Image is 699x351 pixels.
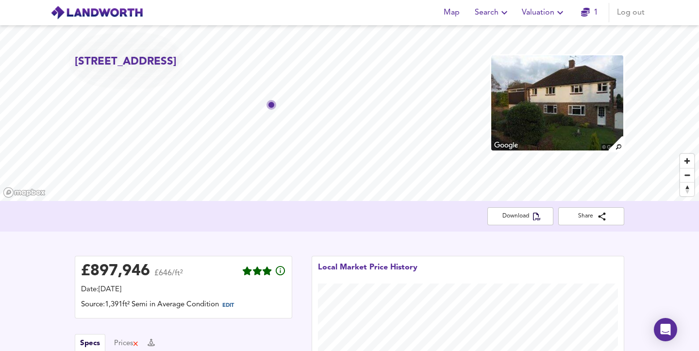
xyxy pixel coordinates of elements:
[558,207,624,225] button: Share
[3,187,46,198] a: Mapbox homepage
[471,3,514,22] button: Search
[81,264,150,279] div: £ 897,946
[495,211,546,221] span: Download
[114,338,139,349] button: Prices
[680,154,694,168] button: Zoom in
[75,54,177,69] h2: [STREET_ADDRESS]
[475,6,510,19] span: Search
[222,303,234,308] span: EDIT
[154,269,183,284] span: £646/ft²
[581,6,598,19] a: 1
[680,168,694,182] button: Zoom out
[654,318,677,341] div: Open Intercom Messenger
[490,54,624,151] img: property
[81,300,286,312] div: Source: 1,391ft² Semi in Average Condition
[680,182,694,196] button: Reset bearing to north
[440,6,463,19] span: Map
[566,211,616,221] span: Share
[522,6,566,19] span: Valuation
[318,262,417,284] div: Local Market Price History
[613,3,649,22] button: Log out
[50,5,143,20] img: logo
[574,3,605,22] button: 1
[680,183,694,196] span: Reset bearing to north
[617,6,645,19] span: Log out
[680,168,694,182] span: Zoom out
[436,3,467,22] button: Map
[487,207,553,225] button: Download
[81,284,286,295] div: Date: [DATE]
[518,3,570,22] button: Valuation
[607,135,624,152] img: search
